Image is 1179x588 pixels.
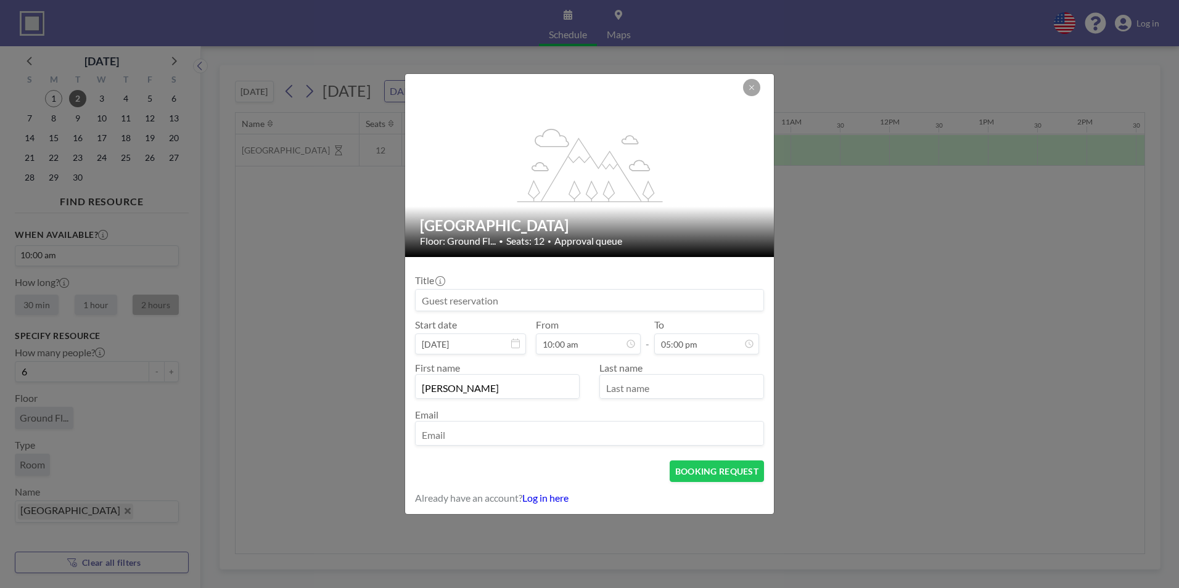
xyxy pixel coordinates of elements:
[646,323,649,350] span: -
[416,377,579,398] input: First name
[517,128,663,202] g: flex-grow: 1.2;
[554,235,622,247] span: Approval queue
[654,319,664,331] label: To
[522,492,569,504] a: Log in here
[415,409,438,420] label: Email
[420,216,760,235] h2: [GEOGRAPHIC_DATA]
[599,362,643,374] label: Last name
[416,290,763,311] input: Guest reservation
[415,274,444,287] label: Title
[600,377,763,398] input: Last name
[420,235,496,247] span: Floor: Ground Fl...
[499,237,503,246] span: •
[536,319,559,331] label: From
[670,460,764,482] button: BOOKING REQUEST
[416,424,763,445] input: Email
[415,319,457,331] label: Start date
[506,235,544,247] span: Seats: 12
[415,492,522,504] span: Already have an account?
[548,237,551,245] span: •
[415,362,460,374] label: First name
